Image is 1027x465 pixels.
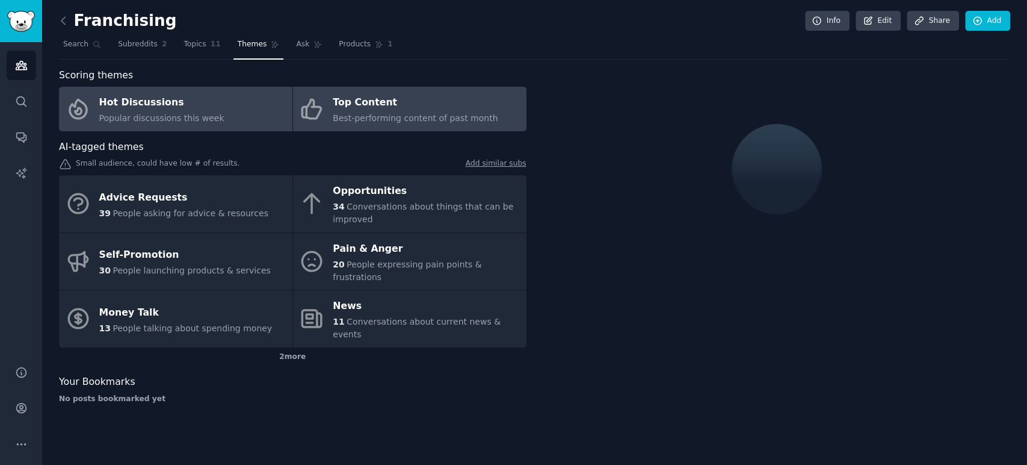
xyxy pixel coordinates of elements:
[162,39,167,50] span: 2
[333,297,520,316] div: News
[99,266,111,275] span: 30
[333,260,344,269] span: 20
[7,11,35,32] img: GummySearch logo
[856,11,901,31] a: Edit
[99,188,268,207] div: Advice Requests
[113,208,268,218] span: People asking for advice & resources
[333,239,520,258] div: Pain & Anger
[333,202,344,211] span: 34
[99,208,111,218] span: 39
[333,113,498,123] span: Best-performing content of past month
[113,323,272,333] span: People talking about spending money
[333,317,344,326] span: 11
[118,39,158,50] span: Subreddits
[59,35,105,60] a: Search
[59,233,292,290] a: Self-Promotion30People launching products & services
[113,266,270,275] span: People launching products & services
[296,39,309,50] span: Ask
[293,290,526,348] a: News11Conversations about current news & events
[99,113,224,123] span: Popular discussions this week
[293,233,526,290] a: Pain & Anger20People expressing pain points & frustrations
[59,158,526,171] div: Small audience, could have low # of results.
[59,348,526,367] div: 2 more
[965,11,1010,31] a: Add
[59,87,292,131] a: Hot DiscussionsPopular discussions this week
[335,35,396,60] a: Products1
[59,290,292,348] a: Money Talk13People talking about spending money
[179,35,224,60] a: Topics11
[333,202,513,224] span: Conversations about things that can be improved
[211,39,221,50] span: 11
[293,87,526,131] a: Top ContentBest-performing content of past month
[63,39,88,50] span: Search
[387,39,393,50] span: 1
[339,39,371,50] span: Products
[466,158,526,171] a: Add similar subs
[99,93,224,113] div: Hot Discussions
[114,35,171,60] a: Subreddits2
[233,35,284,60] a: Themes
[293,175,526,232] a: Opportunities34Conversations about things that can be improved
[333,93,498,113] div: Top Content
[184,39,206,50] span: Topics
[59,11,176,31] h2: Franchising
[292,35,326,60] a: Ask
[99,303,273,322] div: Money Talk
[99,323,111,333] span: 13
[59,175,292,232] a: Advice Requests39People asking for advice & resources
[333,317,501,339] span: Conversations about current news & events
[59,68,133,83] span: Scoring themes
[59,375,135,390] span: Your Bookmarks
[238,39,267,50] span: Themes
[333,260,481,282] span: People expressing pain points & frustrations
[59,394,526,405] div: No posts bookmarked yet
[805,11,850,31] a: Info
[99,246,271,265] div: Self-Promotion
[59,140,144,155] span: AI-tagged themes
[907,11,958,31] a: Share
[333,182,520,201] div: Opportunities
